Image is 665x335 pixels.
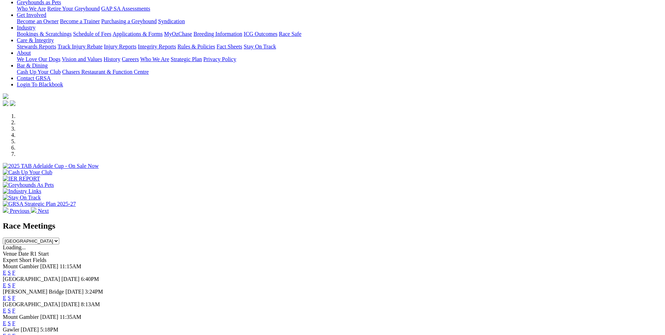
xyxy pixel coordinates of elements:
[62,56,102,62] a: Vision and Values
[17,69,662,75] div: Bar & Dining
[31,208,49,214] a: Next
[12,270,15,276] a: F
[3,244,26,250] span: Loading...
[3,327,19,333] span: Gawler
[17,18,59,24] a: Become an Owner
[66,289,84,295] span: [DATE]
[17,25,35,31] a: Industry
[21,327,39,333] span: [DATE]
[17,6,46,12] a: Who We Are
[3,182,54,188] img: Greyhounds As Pets
[40,314,59,320] span: [DATE]
[8,270,11,276] a: S
[61,301,80,307] span: [DATE]
[3,263,39,269] span: Mount Gambier
[3,320,6,326] a: E
[17,63,48,68] a: Bar & Dining
[158,18,185,24] a: Syndication
[138,44,176,50] a: Integrity Reports
[17,81,63,87] a: Login To Blackbook
[3,251,17,257] span: Venue
[3,163,99,169] img: 2025 TAB Adelaide Cup - On Sale Now
[203,56,236,62] a: Privacy Policy
[30,251,49,257] span: R1 Start
[33,257,46,263] span: Fields
[171,56,202,62] a: Strategic Plan
[3,276,60,282] span: [GEOGRAPHIC_DATA]
[3,221,662,231] h2: Race Meetings
[164,31,192,37] a: MyOzChase
[104,44,136,50] a: Injury Reports
[8,320,11,326] a: S
[17,50,31,56] a: About
[3,169,52,176] img: Cash Up Your Club
[17,37,54,43] a: Care & Integrity
[244,31,277,37] a: ICG Outcomes
[17,18,662,25] div: Get Involved
[113,31,163,37] a: Applications & Forms
[3,207,8,213] img: chevron-left-pager-white.svg
[57,44,102,50] a: Track Injury Rebate
[194,31,242,37] a: Breeding Information
[103,56,120,62] a: History
[17,75,50,81] a: Contact GRSA
[279,31,301,37] a: Race Safe
[244,44,276,50] a: Stay On Track
[101,18,157,24] a: Purchasing a Greyhound
[3,308,6,314] a: E
[12,308,15,314] a: F
[81,301,100,307] span: 8:13AM
[122,56,139,62] a: Careers
[40,263,59,269] span: [DATE]
[8,308,11,314] a: S
[17,56,662,63] div: About
[31,207,36,213] img: chevron-right-pager-white.svg
[40,327,59,333] span: 5:18PM
[81,276,99,282] span: 6:40PM
[3,93,8,99] img: logo-grsa-white.png
[62,69,149,75] a: Chasers Restaurant & Function Centre
[17,31,72,37] a: Bookings & Scratchings
[10,208,29,214] span: Previous
[61,276,80,282] span: [DATE]
[217,44,242,50] a: Fact Sheets
[3,289,64,295] span: [PERSON_NAME] Bridge
[17,69,61,75] a: Cash Up Your Club
[3,314,39,320] span: Mount Gambier
[17,56,60,62] a: We Love Our Dogs
[8,295,11,301] a: S
[38,208,49,214] span: Next
[85,289,103,295] span: 3:24PM
[17,44,56,50] a: Stewards Reports
[3,188,41,195] img: Industry Links
[60,18,100,24] a: Become a Trainer
[18,251,29,257] span: Date
[19,257,32,263] span: Short
[10,100,15,106] img: twitter.svg
[47,6,100,12] a: Retire Your Greyhound
[60,263,81,269] span: 11:15AM
[101,6,150,12] a: GAP SA Assessments
[12,282,15,288] a: F
[12,320,15,326] a: F
[17,12,46,18] a: Get Involved
[3,257,18,263] span: Expert
[140,56,169,62] a: Who We Are
[73,31,111,37] a: Schedule of Fees
[3,100,8,106] img: facebook.svg
[3,201,76,207] img: GRSA Strategic Plan 2025-27
[3,270,6,276] a: E
[3,295,6,301] a: E
[8,282,11,288] a: S
[17,44,662,50] div: Care & Integrity
[3,282,6,288] a: E
[177,44,215,50] a: Rules & Policies
[12,295,15,301] a: F
[17,31,662,37] div: Industry
[3,176,40,182] img: IER REPORT
[3,195,41,201] img: Stay On Track
[60,314,81,320] span: 11:35AM
[3,301,60,307] span: [GEOGRAPHIC_DATA]
[17,6,662,12] div: Greyhounds as Pets
[3,208,31,214] a: Previous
